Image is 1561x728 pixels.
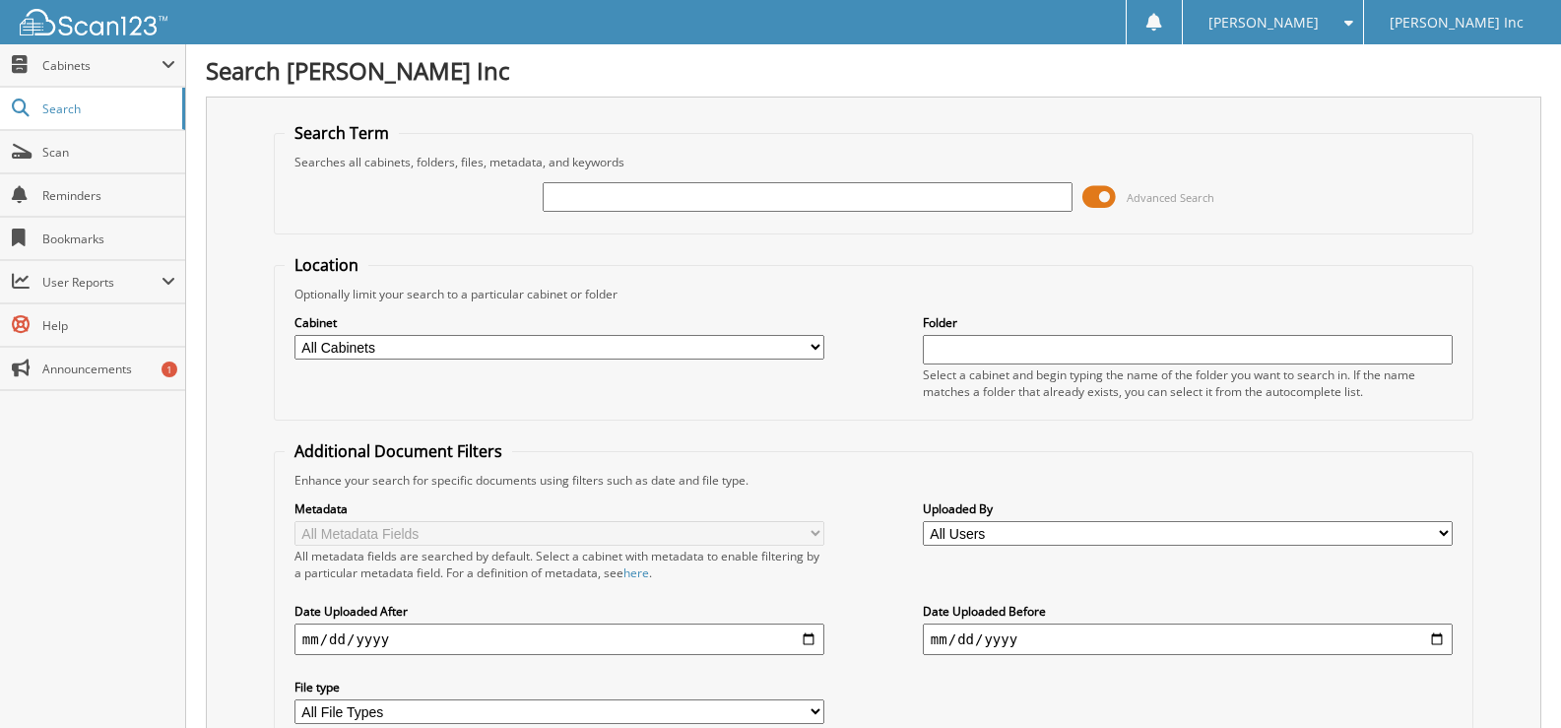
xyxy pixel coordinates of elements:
label: Metadata [294,500,824,517]
span: Advanced Search [1127,190,1214,205]
input: end [923,624,1453,655]
label: Date Uploaded After [294,603,824,620]
span: Help [42,317,175,334]
span: [PERSON_NAME] Inc [1390,17,1524,29]
input: start [294,624,824,655]
span: Search [42,100,172,117]
img: scan123-logo-white.svg [20,9,167,35]
span: [PERSON_NAME] [1208,17,1319,29]
label: Uploaded By [923,500,1453,517]
legend: Location [285,254,368,276]
legend: Additional Document Filters [285,440,512,462]
label: Cabinet [294,314,824,331]
div: Enhance your search for specific documents using filters such as date and file type. [285,472,1463,489]
div: 1 [162,362,177,377]
span: User Reports [42,274,162,291]
div: Select a cabinet and begin typing the name of the folder you want to search in. If the name match... [923,366,1453,400]
h1: Search [PERSON_NAME] Inc [206,54,1541,87]
legend: Search Term [285,122,399,144]
iframe: Chat Widget [1463,633,1561,728]
a: here [623,564,649,581]
span: Announcements [42,361,175,377]
div: Optionally limit your search to a particular cabinet or folder [285,286,1463,302]
span: Cabinets [42,57,162,74]
span: Scan [42,144,175,161]
span: Bookmarks [42,231,175,247]
label: Date Uploaded Before [923,603,1453,620]
label: File type [294,679,824,695]
span: Reminders [42,187,175,204]
div: All metadata fields are searched by default. Select a cabinet with metadata to enable filtering b... [294,548,824,581]
div: Searches all cabinets, folders, files, metadata, and keywords [285,154,1463,170]
label: Folder [923,314,1453,331]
